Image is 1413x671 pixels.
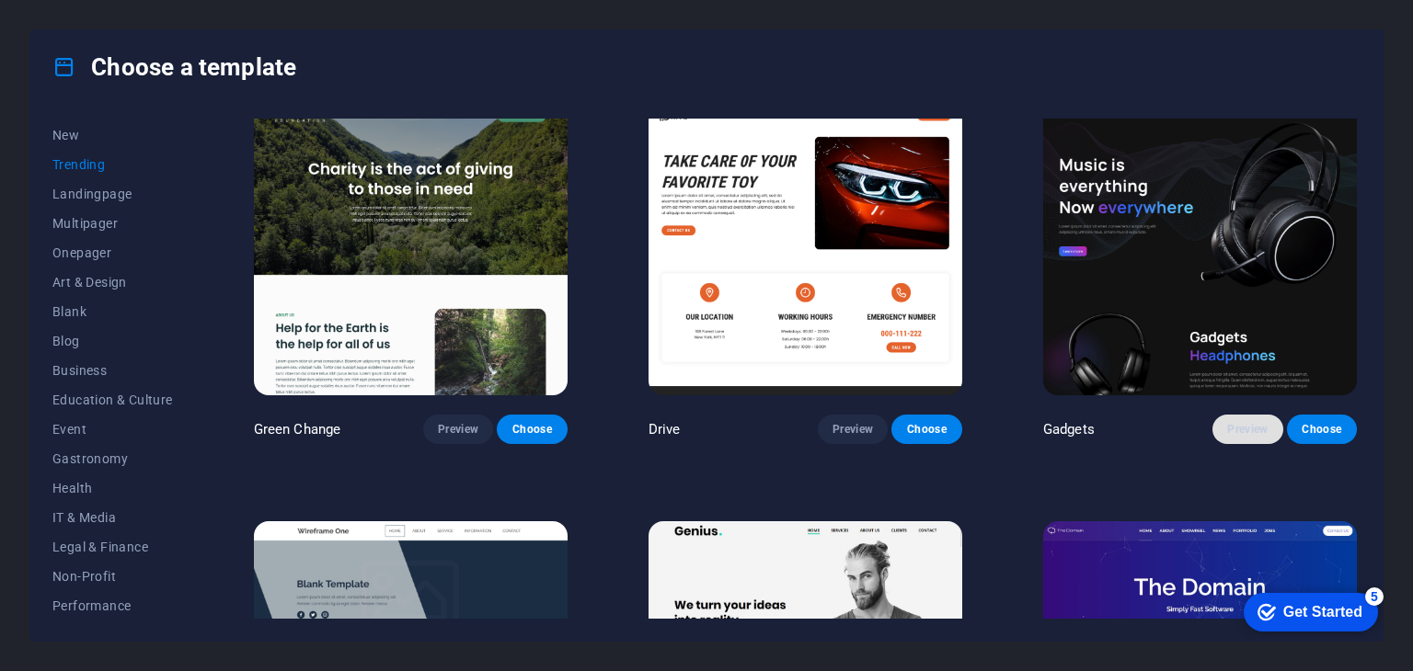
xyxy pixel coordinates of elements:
span: New [52,128,173,142]
img: Drive [649,107,962,395]
span: Gastronomy [52,451,173,466]
button: Art & Design [52,267,173,297]
span: Legal & Finance [52,540,173,554]
span: Preview [438,422,478,437]
button: Choose [1287,415,1357,444]
button: Onepager [52,238,173,267]
img: Gadgets [1043,107,1357,395]
button: Preview [423,415,493,444]
span: Multipager [52,216,173,231]
span: Education & Culture [52,392,173,407]
button: Performance [52,591,173,620]
h4: Choose a template [52,52,296,82]
span: Trending [52,157,173,172]
button: Non-Profit [52,562,173,591]
button: IT & Media [52,503,173,532]
button: Landingpage [52,179,173,209]
span: Choose [511,422,552,437]
button: Blog [52,326,173,356]
button: Trending [52,150,173,179]
span: Non-Profit [52,569,173,584]
img: Green Change [254,107,568,395]
button: Business [52,356,173,385]
button: New [52,120,173,150]
span: Choose [906,422,947,437]
p: Green Change [254,420,341,438]
p: Gadgets [1043,420,1095,438]
span: Landingpage [52,187,173,201]
button: Choose [891,415,961,444]
button: Health [52,473,173,503]
span: Blank [52,304,173,319]
button: Multipager [52,209,173,238]
span: Blog [52,334,173,348]
span: Choose [1302,422,1342,437]
button: Legal & Finance [52,532,173,562]
button: Preview [818,415,888,444]
button: Education & Culture [52,385,173,415]
div: 5 [136,4,155,22]
span: Preview [1227,422,1268,437]
span: IT & Media [52,510,173,525]
button: Choose [497,415,567,444]
span: Preview [833,422,873,437]
button: Event [52,415,173,444]
div: Get Started [54,20,133,37]
p: Drive [649,420,681,438]
button: Blank [52,297,173,326]
button: Preview [1212,415,1282,444]
button: Gastronomy [52,444,173,473]
span: Business [52,363,173,378]
span: Art & Design [52,275,173,290]
span: Event [52,422,173,437]
span: Onepager [52,245,173,260]
div: Get Started 5 items remaining, 0% complete [15,9,149,48]
span: Performance [52,598,173,613]
span: Health [52,481,173,495]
